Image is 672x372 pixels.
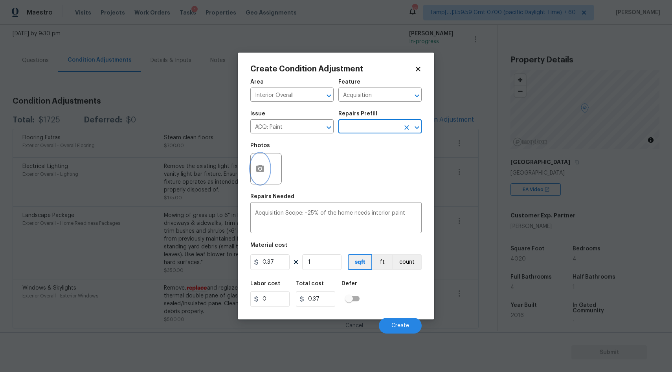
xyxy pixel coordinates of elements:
[296,281,324,286] h5: Total cost
[323,122,334,133] button: Open
[411,122,422,133] button: Open
[411,90,422,101] button: Open
[392,254,422,270] button: count
[401,122,412,133] button: Clear
[250,79,264,85] h5: Area
[333,318,376,334] button: Cancel
[391,323,409,329] span: Create
[379,318,422,334] button: Create
[345,323,363,329] span: Cancel
[372,254,392,270] button: ft
[250,194,294,199] h5: Repairs Needed
[338,111,377,117] h5: Repairs Prefill
[348,254,372,270] button: sqft
[250,143,270,148] h5: Photos
[250,65,415,73] h2: Create Condition Adjustment
[250,243,287,248] h5: Material cost
[255,210,417,227] textarea: Acquisition Scope: ~25% of the home needs interior paint
[342,281,357,286] h5: Defer
[338,79,360,85] h5: Feature
[250,281,280,286] h5: Labor cost
[250,111,265,117] h5: Issue
[323,90,334,101] button: Open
